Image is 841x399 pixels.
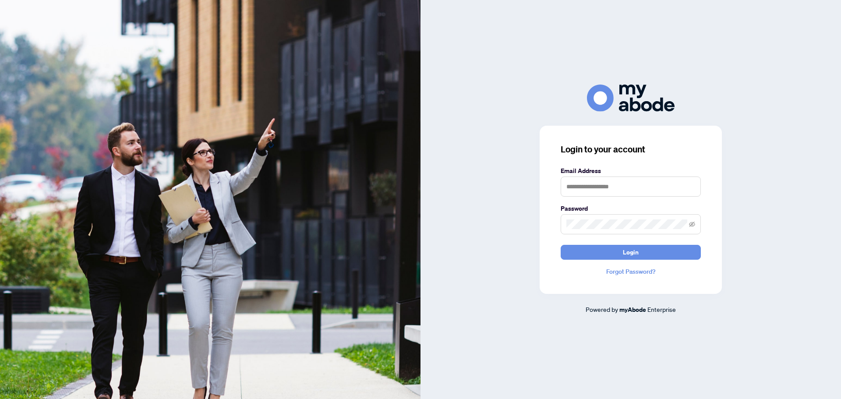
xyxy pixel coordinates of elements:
[623,245,639,259] span: Login
[561,245,701,260] button: Login
[561,204,701,213] label: Password
[587,85,675,111] img: ma-logo
[586,305,618,313] span: Powered by
[561,267,701,276] a: Forgot Password?
[619,305,646,314] a: myAbode
[647,305,676,313] span: Enterprise
[561,143,701,155] h3: Login to your account
[689,221,695,227] span: eye-invisible
[561,166,701,176] label: Email Address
